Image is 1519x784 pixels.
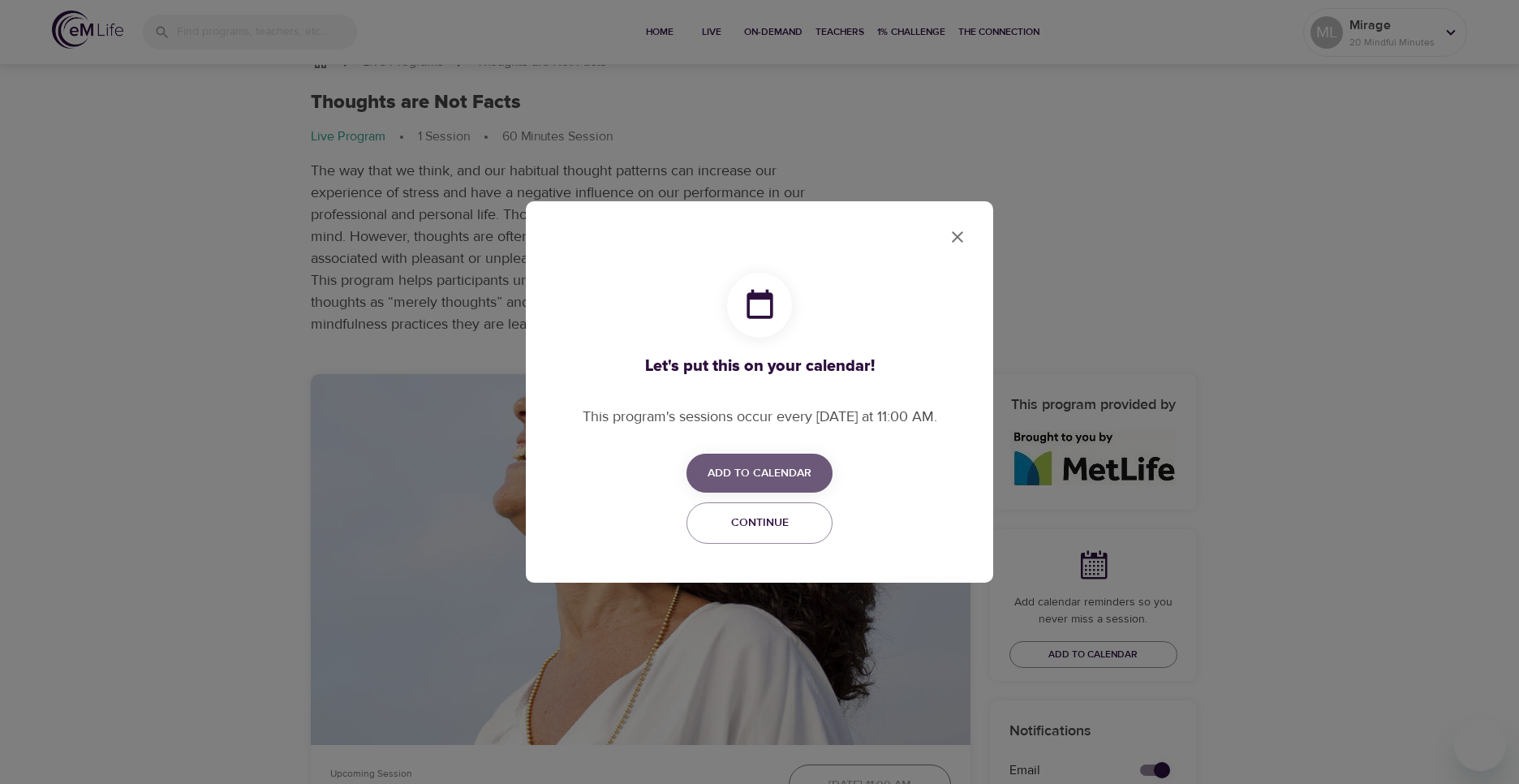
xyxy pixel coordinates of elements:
p: This program's sessions occur every [DATE] at 11:00 AM. [583,406,937,428]
button: close [938,218,977,256]
h3: Let's put this on your calendar! [583,357,937,376]
button: Continue [686,502,833,544]
button: Add to Calendar [686,454,833,493]
span: Continue [697,513,822,533]
span: Add to Calendar [708,463,811,484]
